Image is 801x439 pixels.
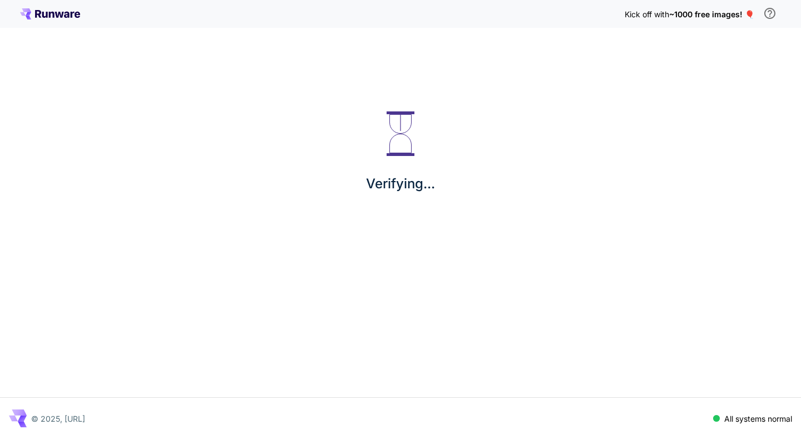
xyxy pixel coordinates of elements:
p: All systems normal [724,413,792,425]
button: In order to qualify for free credit, you need to sign up with a business email address and click ... [759,2,781,25]
span: Kick off with [625,9,669,19]
p: © 2025, [URL] [31,413,85,425]
span: ~1000 free images! 🎈 [669,9,754,19]
p: Verifying... [366,174,435,194]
